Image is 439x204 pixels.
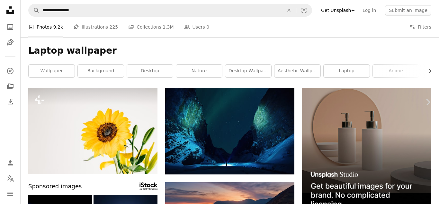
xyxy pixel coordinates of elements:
[28,45,431,57] h1: Laptop wallpaper
[4,187,17,200] button: Menu
[165,88,294,174] img: northern lights
[78,65,124,77] a: background
[128,17,174,37] a: Collections 1.3M
[4,172,17,185] button: Language
[28,182,82,191] span: Sponsored images
[184,17,210,37] a: Users 0
[282,4,296,16] button: Clear
[409,17,431,37] button: Filters
[296,4,312,16] button: Visual search
[324,65,370,77] a: laptop
[317,5,359,15] a: Get Unsplash+
[29,4,40,16] button: Search Unsplash
[28,128,157,134] a: a yellow sunflower in a clear vase
[385,5,431,15] button: Submit an image
[4,156,17,169] a: Log in / Sign up
[29,65,75,77] a: wallpaper
[424,65,431,77] button: scroll list to the right
[4,65,17,77] a: Explore
[225,65,271,77] a: desktop wallpaper
[373,65,419,77] a: anime
[274,65,320,77] a: aesthetic wallpaper
[4,36,17,49] a: Illustrations
[176,65,222,77] a: nature
[4,21,17,33] a: Photos
[28,4,312,17] form: Find visuals sitewide
[110,23,118,31] span: 225
[359,5,380,15] a: Log in
[73,17,118,37] a: Illustrations 225
[165,128,294,134] a: northern lights
[127,65,173,77] a: desktop
[163,23,174,31] span: 1.3M
[206,23,209,31] span: 0
[417,71,439,133] a: Next
[28,88,157,174] img: a yellow sunflower in a clear vase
